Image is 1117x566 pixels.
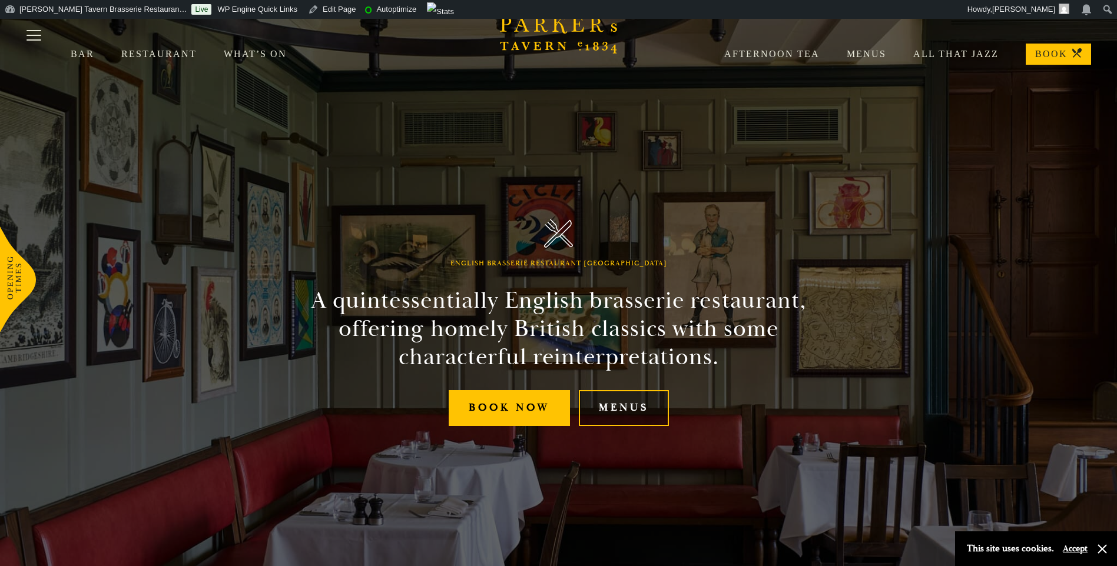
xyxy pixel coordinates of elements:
span: [PERSON_NAME] [992,5,1055,14]
button: Accept [1063,543,1088,554]
p: This site uses cookies. [967,540,1054,557]
a: Book Now [449,390,570,426]
svg: Brasserie Restaurant Cambridge | Parker's Tavern Cambridge [500,12,618,54]
a: Menus [579,390,669,426]
h1: English Brasserie Restaurant [GEOGRAPHIC_DATA] [450,259,667,268]
img: Parker's Tavern Brasserie Cambridge [544,219,573,248]
button: Close and accept [1096,543,1108,555]
a: Live [191,4,211,15]
button: Toggle navigation [9,12,59,62]
h2: A quintessentially English brasserie restaurant, offering homely British classics with some chara... [290,287,827,371]
img: Views over 48 hours. Click for more Jetpack Stats. [427,2,454,21]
